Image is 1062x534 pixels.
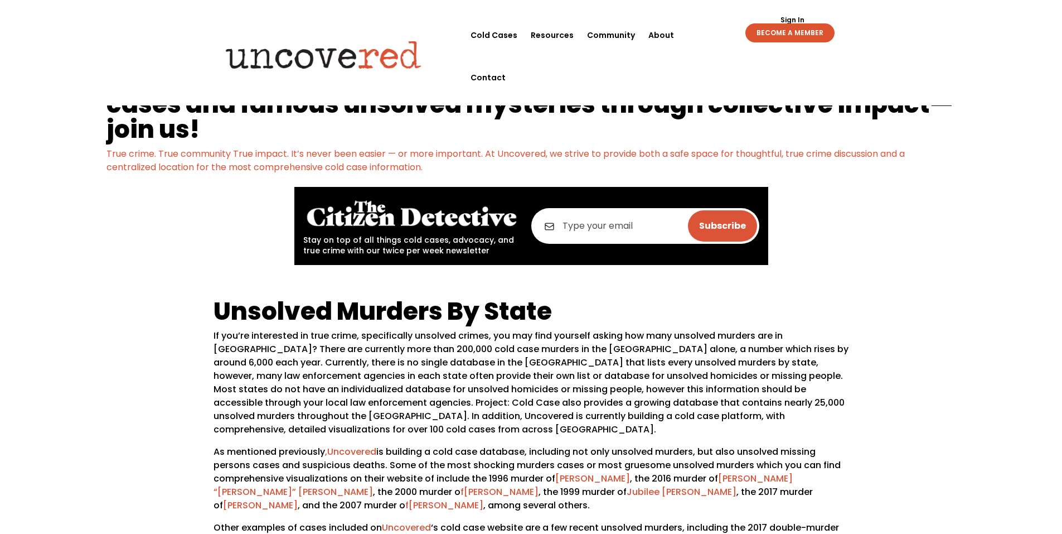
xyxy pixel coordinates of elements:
[214,329,848,436] : If you’re interested in true crime, specifically unsolved crimes, you may find yourself asking ho...
[325,445,327,458] a: ,
[382,521,431,534] a: Uncovered
[531,14,574,56] a: Resources
[214,445,849,521] p: As mentioned previously is building a cold case database, including not only unsolved murders, bu...
[223,499,298,512] a: [PERSON_NAME]
[648,14,674,56] a: About
[531,208,759,244] input: Type your email
[405,499,409,512] a: f
[464,485,539,498] a: [PERSON_NAME]
[216,33,431,76] img: Uncovered logo
[106,147,905,174] a: True crime. True community True impact. It’s never been easier — or more important. At Uncovered,...
[303,196,520,232] img: The Citizen Detective
[745,23,835,42] a: BECOME A MEMBER
[774,17,811,23] a: Sign In
[106,87,953,146] a: —join us!
[303,196,520,256] div: Stay on top of all things cold cases, advocacy, and true crime with our twice per week newsletter
[627,485,736,498] a: Jubilee [PERSON_NAME]
[587,14,635,56] a: Community
[688,210,757,242] input: Subscribe
[327,445,376,458] a: Uncovered
[214,472,793,498] a: [PERSON_NAME] “[PERSON_NAME]” [PERSON_NAME]
[106,66,956,147] h1: We’re building a platform to help uncover answers about cold cases and famous unsolved mysteries ...
[471,56,506,99] a: Contact
[460,485,464,498] a: f
[409,499,483,512] a: [PERSON_NAME]
[214,299,849,329] h1: Unsolved Murders By State
[471,14,517,56] a: Cold Cases
[555,472,630,485] a: [PERSON_NAME]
